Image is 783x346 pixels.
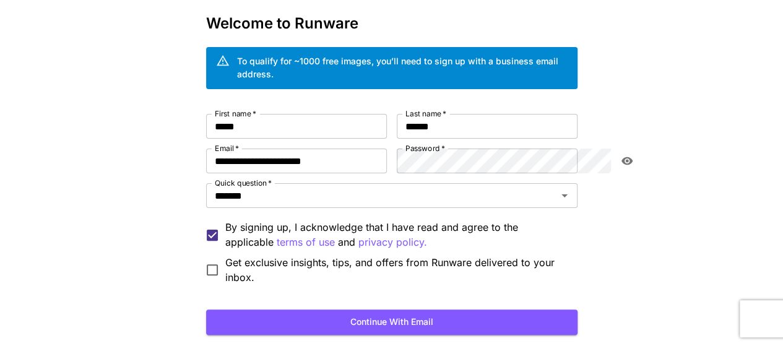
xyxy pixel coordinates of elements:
label: Last name [405,108,446,119]
div: To qualify for ~1000 free images, you’ll need to sign up with a business email address. [237,54,568,80]
button: By signing up, I acknowledge that I have read and agree to the applicable and privacy policy. [277,235,335,250]
h3: Welcome to Runware [206,15,578,32]
button: Continue with email [206,309,578,335]
label: Password [405,143,445,154]
p: privacy policy. [358,235,427,250]
button: toggle password visibility [616,150,638,172]
label: Quick question [215,178,272,188]
button: Open [556,187,573,204]
p: By signing up, I acknowledge that I have read and agree to the applicable and [225,220,568,250]
span: Get exclusive insights, tips, and offers from Runware delivered to your inbox. [225,255,568,285]
label: First name [215,108,256,119]
label: Email [215,143,239,154]
p: terms of use [277,235,335,250]
button: By signing up, I acknowledge that I have read and agree to the applicable terms of use and [358,235,427,250]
